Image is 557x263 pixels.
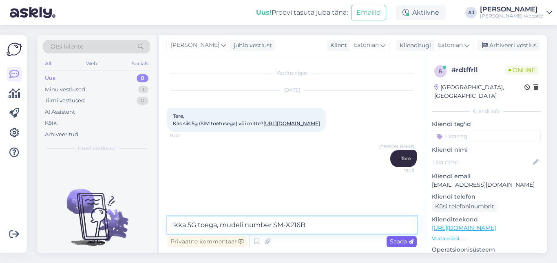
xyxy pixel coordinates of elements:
[432,201,497,212] div: Küsi telefoninumbrit
[173,113,320,126] span: Tere, Kas siis 5g (SIM toetusega) või mitte?
[438,41,463,50] span: Estonian
[465,7,477,18] div: AJ
[432,146,541,154] p: Kliendi nimi
[480,13,543,19] div: [PERSON_NAME] website
[480,6,552,19] a: [PERSON_NAME][PERSON_NAME] website
[45,97,85,105] div: Tiimi vestlused
[390,238,413,245] span: Saada
[432,108,541,115] div: Kliendi info
[396,5,446,20] div: Aktiivne
[138,86,148,94] div: 1
[432,120,541,128] p: Kliendi tag'id
[432,215,541,224] p: Klienditeekond
[45,108,75,116] div: AI Assistent
[171,41,219,50] span: [PERSON_NAME]
[384,168,414,174] span: 15:43
[396,41,431,50] div: Klienditugi
[137,97,148,105] div: 0
[432,181,541,189] p: [EMAIL_ADDRESS][DOMAIN_NAME]
[137,74,148,82] div: 0
[477,40,540,51] div: Arhiveeri vestlus
[401,155,411,161] span: Tere
[167,69,417,77] div: Vestlus algas
[167,236,247,247] div: Privaatne kommentaar
[480,6,543,13] div: [PERSON_NAME]
[167,217,417,234] textarea: Ikka 5G toega, mudeli number SM-X216B
[505,66,538,75] span: Online
[432,245,541,254] p: Operatsioonisüsteem
[130,58,150,69] div: Socials
[43,58,53,69] div: All
[379,144,414,150] span: [PERSON_NAME]
[432,192,541,201] p: Kliendi telefon
[51,42,83,51] span: Otsi kliente
[354,41,379,50] span: Estonian
[439,68,442,74] span: r
[263,120,320,126] a: [URL][DOMAIN_NAME]
[45,130,78,139] div: Arhiveeritud
[170,133,200,139] span: 15:42
[432,130,541,142] input: Lisa tag
[45,86,85,94] div: Minu vestlused
[434,83,524,100] div: [GEOGRAPHIC_DATA], [GEOGRAPHIC_DATA]
[451,65,505,75] div: # rdtffrll
[256,8,348,18] div: Proovi tasuta juba täna:
[45,74,55,82] div: Uus
[432,235,541,242] p: Vaata edasi ...
[327,41,347,50] div: Klient
[432,158,531,167] input: Lisa nimi
[84,58,99,69] div: Web
[37,174,157,248] img: No chats
[256,9,272,16] b: Uus!
[78,145,116,152] span: Uued vestlused
[230,41,272,50] div: juhib vestlust
[7,42,22,57] img: Askly Logo
[167,86,417,94] div: [DATE]
[351,5,386,20] button: Emailid
[432,224,496,232] a: [URL][DOMAIN_NAME]
[432,172,541,181] p: Kliendi email
[45,119,57,127] div: Kõik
